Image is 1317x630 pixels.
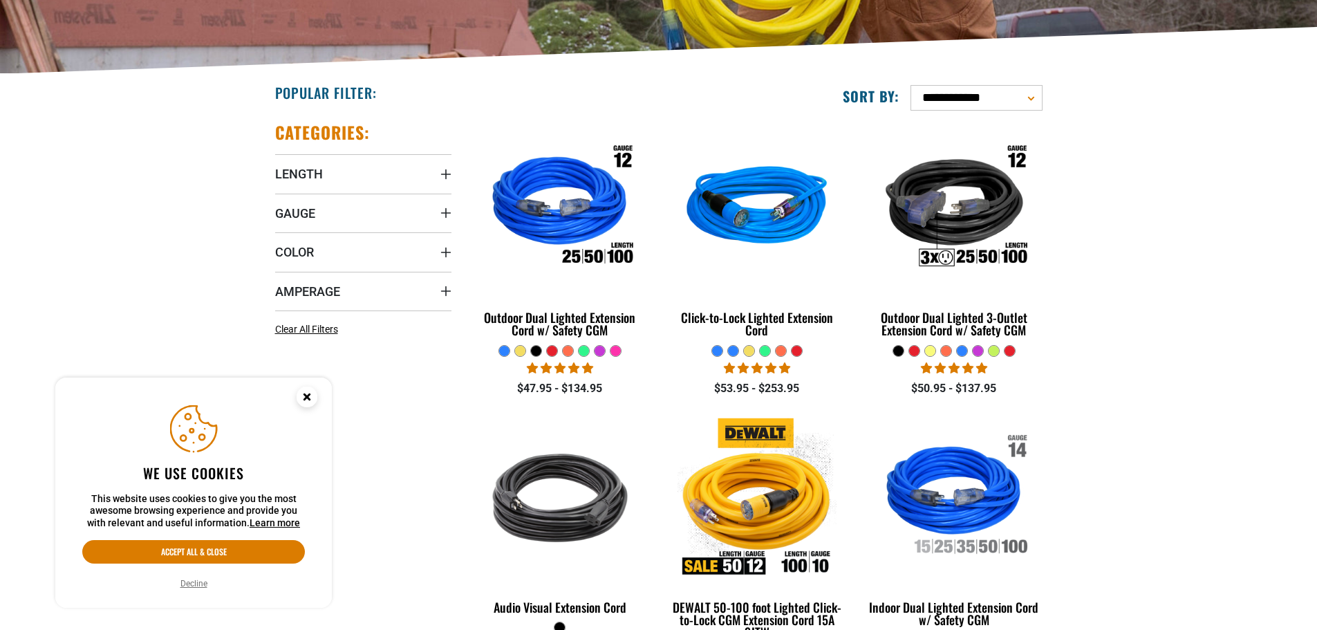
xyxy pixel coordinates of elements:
[472,411,648,622] a: black Audio Visual Extension Cord
[866,122,1042,344] a: Outdoor Dual Lighted 3-Outlet Extension Cord w/ Safety CGM Outdoor Dual Lighted 3-Outlet Extensio...
[55,378,332,609] aside: Cookie Consent
[670,129,844,288] img: blue
[867,418,1041,577] img: Indoor Dual Lighted Extension Cord w/ Safety CGM
[670,418,844,577] img: DEWALT 50-100 foot Lighted Click-to-Lock CGM Extension Cord 15A SJTW
[866,601,1042,626] div: Indoor Dual Lighted Extension Cord w/ Safety CGM
[275,205,315,221] span: Gauge
[275,322,344,337] a: Clear All Filters
[866,380,1042,397] div: $50.95 - $137.95
[669,122,845,344] a: blue Click-to-Lock Lighted Extension Cord
[275,244,314,260] span: Color
[472,380,648,397] div: $47.95 - $134.95
[82,540,305,564] button: Accept all & close
[472,122,648,344] a: Outdoor Dual Lighted Extension Cord w/ Safety CGM Outdoor Dual Lighted Extension Cord w/ Safety CGM
[275,194,451,232] summary: Gauge
[176,577,212,591] button: Decline
[275,154,451,193] summary: Length
[275,122,371,143] h2: Categories:
[472,311,648,336] div: Outdoor Dual Lighted Extension Cord w/ Safety CGM
[669,311,845,336] div: Click-to-Lock Lighted Extension Cord
[473,129,647,288] img: Outdoor Dual Lighted Extension Cord w/ Safety CGM
[275,232,451,271] summary: Color
[275,166,323,182] span: Length
[82,493,305,530] p: This website uses cookies to give you the most awesome browsing experience and provide you with r...
[275,84,377,102] h2: Popular Filter:
[921,362,987,375] span: 4.80 stars
[82,464,305,482] h2: We use cookies
[275,272,451,311] summary: Amperage
[527,362,593,375] span: 4.81 stars
[866,311,1042,336] div: Outdoor Dual Lighted 3-Outlet Extension Cord w/ Safety CGM
[724,362,790,375] span: 4.87 stars
[669,380,845,397] div: $53.95 - $253.95
[275,284,340,299] span: Amperage
[250,517,300,528] a: Learn more
[275,324,338,335] span: Clear All Filters
[843,87,899,105] label: Sort by:
[472,601,648,613] div: Audio Visual Extension Cord
[867,129,1041,288] img: Outdoor Dual Lighted 3-Outlet Extension Cord w/ Safety CGM
[473,418,647,577] img: black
